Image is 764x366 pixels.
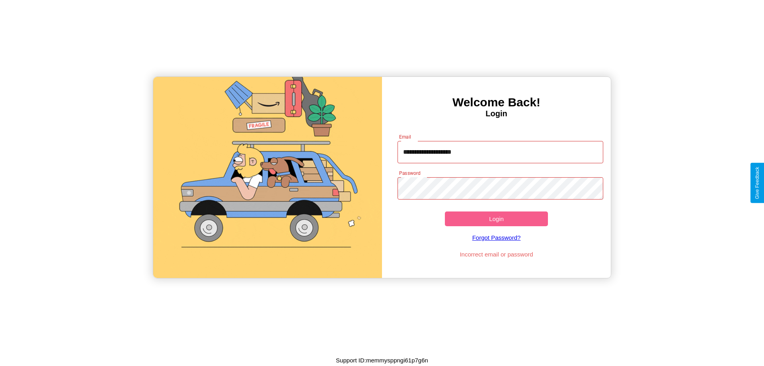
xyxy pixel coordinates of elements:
[399,133,411,140] label: Email
[394,249,600,260] p: Incorrect email or password
[382,96,611,109] h3: Welcome Back!
[336,355,428,366] p: Support ID: memmysppngi61p7g6n
[399,170,420,176] label: Password
[153,77,382,278] img: gif
[445,211,548,226] button: Login
[754,167,760,199] div: Give Feedback
[394,226,600,249] a: Forgot Password?
[382,109,611,118] h4: Login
